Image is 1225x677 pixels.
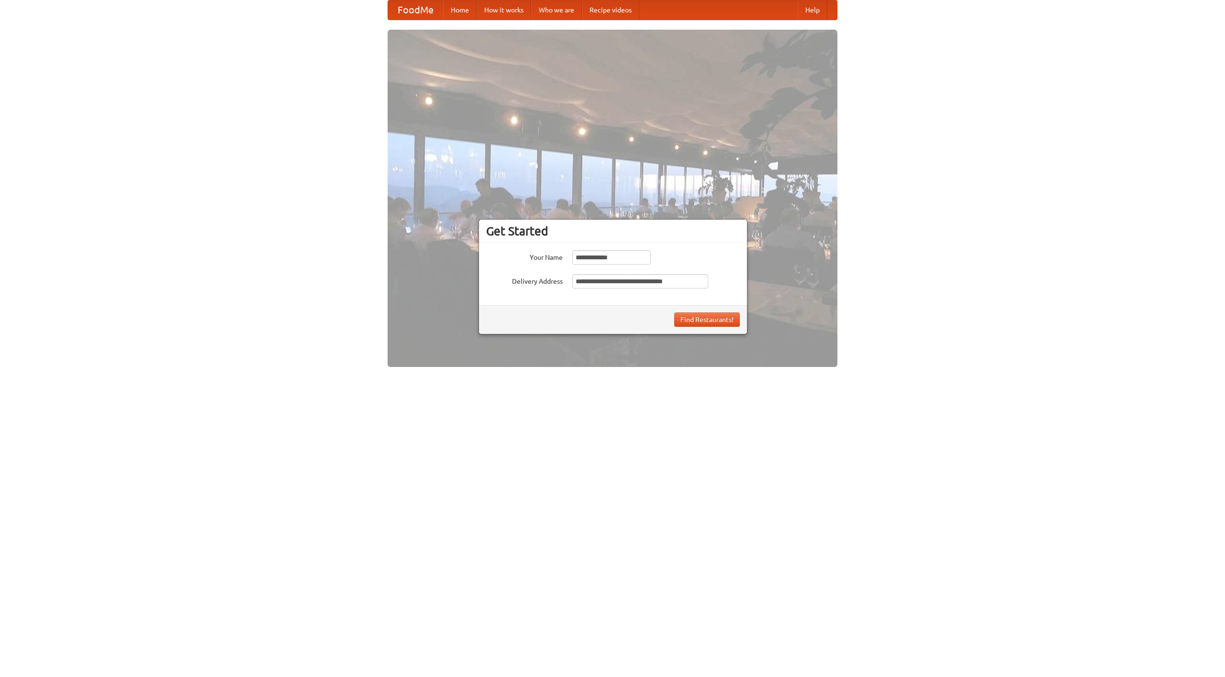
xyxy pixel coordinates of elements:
a: Home [443,0,477,20]
a: Recipe videos [582,0,639,20]
h3: Get Started [486,224,740,238]
button: Find Restaurants! [674,312,740,327]
a: How it works [477,0,531,20]
label: Delivery Address [486,274,563,286]
a: Who we are [531,0,582,20]
label: Your Name [486,250,563,262]
a: FoodMe [388,0,443,20]
a: Help [798,0,827,20]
